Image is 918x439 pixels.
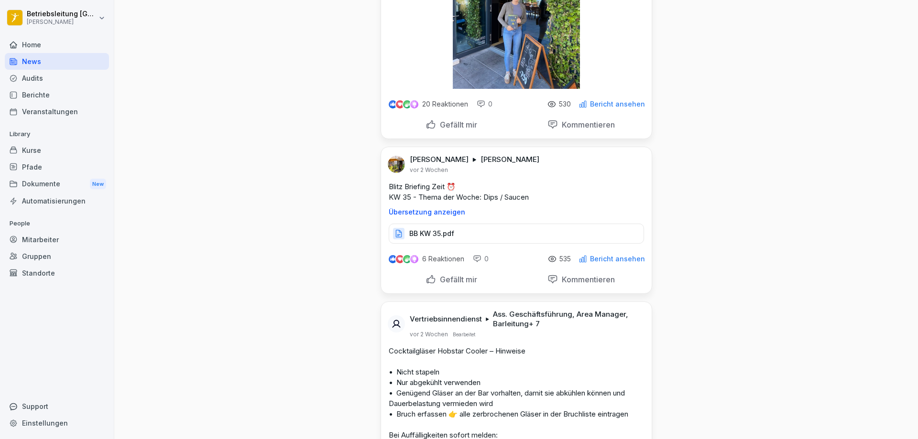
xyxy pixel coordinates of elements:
p: vor 2 Wochen [410,166,448,174]
p: Bearbeitet [453,331,475,338]
div: New [90,179,106,190]
img: like [389,255,396,263]
p: Gefällt mir [436,275,477,284]
a: Mitarbeiter [5,231,109,248]
a: Audits [5,70,109,86]
p: BB KW 35.pdf [409,229,454,238]
a: Kurse [5,142,109,159]
a: Standorte [5,265,109,281]
p: [PERSON_NAME] [481,155,539,164]
p: vor 2 Wochen [410,331,448,338]
p: People [5,216,109,231]
p: Library [5,127,109,142]
img: ahtvx1qdgs31qf7oeejj87mb.png [388,156,405,173]
p: Vertriebsinnendienst [410,314,482,324]
p: Gefällt mir [436,120,477,129]
a: Berichte [5,86,109,103]
a: Veranstaltungen [5,103,109,120]
img: inspiring [410,100,418,108]
a: DokumenteNew [5,175,109,193]
a: News [5,53,109,70]
p: 20 Reaktionen [422,100,468,108]
p: 6 Reaktionen [422,255,464,263]
a: Automatisierungen [5,193,109,209]
img: like [389,100,396,108]
p: Kommentieren [558,120,615,129]
div: 0 [473,254,489,264]
div: Dokumente [5,175,109,193]
p: Betriebsleitung [GEOGRAPHIC_DATA] [27,10,97,18]
img: love [396,256,404,263]
img: celebrate [403,255,411,263]
div: Support [5,398,109,415]
a: Pfade [5,159,109,175]
a: Home [5,36,109,53]
p: 535 [559,255,571,263]
p: Übersetzung anzeigen [389,208,644,216]
img: love [396,101,404,108]
a: Gruppen [5,248,109,265]
p: [PERSON_NAME] [27,19,97,25]
p: Bericht ansehen [590,255,645,263]
p: Ass. Geschäftsführung, Area Manager, Barleitung + 7 [493,310,640,329]
img: celebrate [403,100,411,108]
p: Kommentieren [558,275,615,284]
p: [PERSON_NAME] [410,155,469,164]
p: 530 [559,100,571,108]
a: BB KW 35.pdf [389,232,644,241]
img: inspiring [410,255,418,263]
div: 0 [477,99,492,109]
p: Bericht ansehen [590,100,645,108]
a: Einstellungen [5,415,109,431]
p: Blitz Briefing Zeit ⏰ KW 35 - Thema der Woche: Dips / Saucen [389,182,644,203]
